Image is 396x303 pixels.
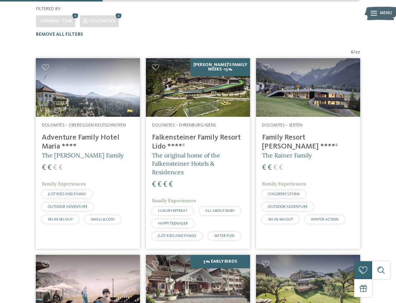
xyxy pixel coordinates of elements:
[36,58,140,249] a: Looking for family hotels? Find the best ones here! Dolomites – Obereggen-Deutschnofen Adventure ...
[355,50,360,56] span: 27
[351,50,353,56] span: 6
[268,218,293,221] span: SKI-IN SKI-OUT
[42,181,86,187] span: Family Experiences
[146,58,250,249] a: Looking for family hotels? Find the best ones here! [PERSON_NAME]'s Family Weeks -15% Dolomites –...
[158,234,196,238] span: JUST KIDS AND FAMILY
[353,50,355,56] span: /
[42,123,126,128] span: Dolomites – Obereggen-Deutschnofen
[36,32,83,37] span: Remove all filters
[53,164,57,172] span: €
[36,6,61,11] span: Filtered by:
[262,133,354,151] h4: Family Resort [PERSON_NAME] ****ˢ
[146,58,250,117] img: Looking for family hotels? Find the best ones here!
[158,222,188,225] span: HAPPY TEENAGER
[59,164,63,172] span: €
[262,151,312,159] span: The Rainer Family
[311,218,339,221] span: WINTER ACTION
[158,181,162,188] span: €
[256,58,360,249] a: Looking for family hotels? Find the best ones here! Dolomites – Sexten Family Resort [PERSON_NAME...
[42,164,46,172] span: €
[152,123,216,128] span: Dolomites – Ehrenburg/Kiens
[42,151,124,159] span: The [PERSON_NAME] Family
[91,218,115,221] span: SMALL & COSY
[268,192,300,196] span: CHILDREN’S FARM
[169,181,173,188] span: €
[48,218,73,221] span: SKI-IN SKI-OUT
[158,209,187,213] span: LUXURY RETREAT
[262,164,266,172] span: €
[152,181,156,188] span: €
[47,164,52,172] span: €
[48,205,87,209] span: OUTDOOR ADVENTURE
[152,151,220,176] span: The original home of the Falkensteiner Hotels & Residences
[262,123,302,128] span: Dolomites – Sexten
[205,209,234,213] span: ALL ABOUT BABY
[152,133,244,151] h4: Falkensteiner Family Resort Lido ****ˢ
[256,58,360,117] img: Family Resort Rainer ****ˢ
[48,192,86,196] span: JUST KIDS AND FAMILY
[36,58,140,117] img: Adventure Family Hotel Maria ****
[214,234,234,238] span: WATER FUN
[42,133,134,151] h4: Adventure Family Hotel Maria ****
[89,19,116,24] span: Dolomites
[262,181,306,187] span: Family Experiences
[273,164,277,172] span: €
[40,19,72,24] span: Opening time
[163,181,167,188] span: €
[268,164,272,172] span: €
[152,197,196,204] span: Family Experiences
[279,164,283,172] span: €
[268,205,308,209] span: OUTDOOR ADVENTURE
